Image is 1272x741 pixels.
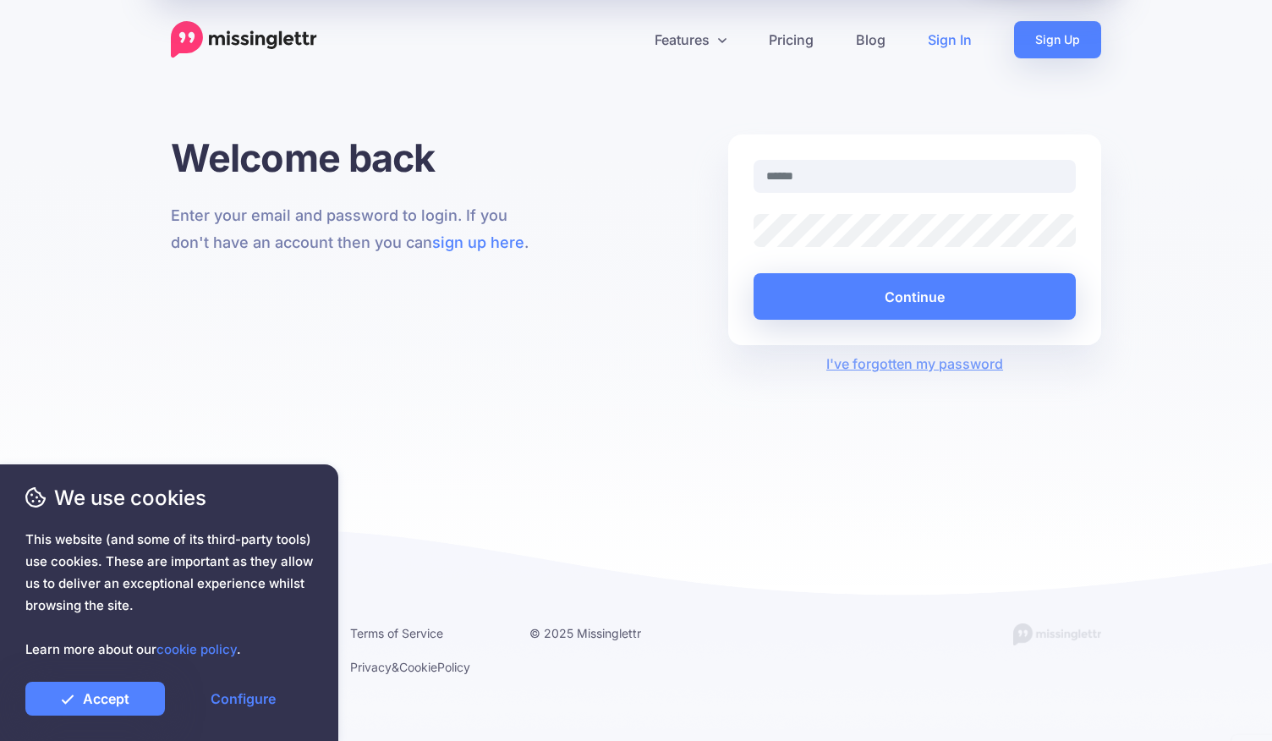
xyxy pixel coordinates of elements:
a: Features [633,21,748,58]
button: Continue [754,273,1076,320]
a: sign up here [432,233,524,251]
h1: Welcome back [171,134,544,181]
li: & Policy [350,656,504,678]
a: Configure [173,682,313,716]
a: Pricing [748,21,835,58]
li: © 2025 Missinglettr [529,623,683,644]
span: This website (and some of its third-party tools) use cookies. These are important as they allow u... [25,529,313,661]
a: Sign Up [1014,21,1101,58]
span: We use cookies [25,483,313,513]
a: I've forgotten my password [826,355,1003,372]
a: Privacy [350,660,392,674]
a: Terms of Service [350,626,443,640]
a: Cookie [399,660,437,674]
a: Accept [25,682,165,716]
p: Enter your email and password to login. If you don't have an account then you can . [171,202,544,256]
a: Blog [835,21,907,58]
a: cookie policy [156,641,237,657]
a: Sign In [907,21,993,58]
